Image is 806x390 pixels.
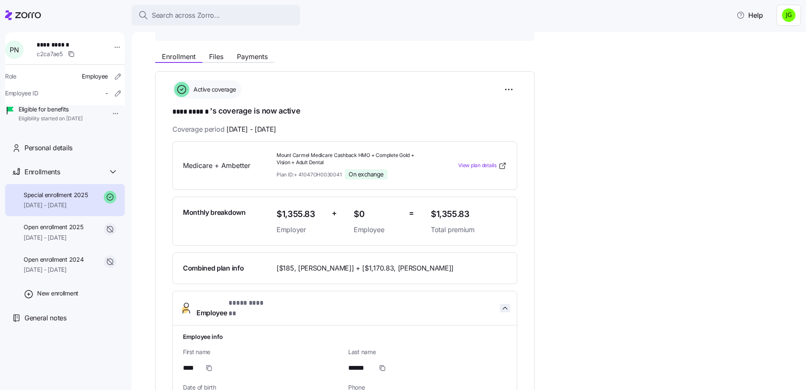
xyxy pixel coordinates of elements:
[277,225,325,235] span: Employer
[736,10,763,20] span: Help
[196,298,270,318] span: Employee
[458,162,507,170] a: View plan details
[5,89,38,97] span: Employee ID
[172,124,276,135] span: Coverage period
[354,207,402,221] span: $0
[183,263,244,274] span: Combined plan info
[82,72,108,81] span: Employee
[24,313,67,323] span: General notes
[209,53,223,60] span: Files
[37,50,63,58] span: c2ca7ae5
[183,348,341,356] span: First name
[152,10,220,21] span: Search across Zorro...
[332,207,337,219] span: +
[132,5,300,25] button: Search across Zorro...
[183,207,246,218] span: Monthly breakdown
[354,225,402,235] span: Employee
[24,233,83,242] span: [DATE] - [DATE]
[237,53,268,60] span: Payments
[37,289,78,298] span: New enrollment
[10,46,19,53] span: P N
[24,167,60,177] span: Enrollments
[24,143,73,153] span: Personal details
[24,265,83,274] span: [DATE] - [DATE]
[24,223,83,231] span: Open enrollment 2025
[458,162,497,170] span: View plan details
[172,106,517,117] h1: 's coverage is now active
[105,89,108,97] span: -
[349,171,384,178] span: On exchange
[183,160,270,171] span: Medicare + Ambetter
[277,207,325,221] span: $1,355.83
[19,105,83,114] span: Eligible for benefits
[409,207,414,219] span: =
[782,8,795,22] img: a4774ed6021b6d0ef619099e609a7ec5
[277,171,341,178] span: Plan ID: + 41047OH0030041
[24,191,88,199] span: Special enrollment 2025
[183,332,507,341] h1: Employee info
[19,115,83,122] span: Eligibility started on [DATE]
[348,348,507,356] span: Last name
[162,53,196,60] span: Enrollment
[277,263,454,274] span: [$185, [PERSON_NAME]] + [$1,170.83, [PERSON_NAME]]
[191,85,236,94] span: Active coverage
[226,124,276,135] span: [DATE] - [DATE]
[24,255,83,264] span: Open enrollment 2024
[5,72,16,81] span: Role
[277,152,424,166] span: Mount Carmel Medicare Cashback HMO + Complete Gold + Vision + Adult Dental
[431,207,507,221] span: $1,355.83
[730,7,770,24] button: Help
[431,225,507,235] span: Total premium
[24,201,88,209] span: [DATE] - [DATE]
